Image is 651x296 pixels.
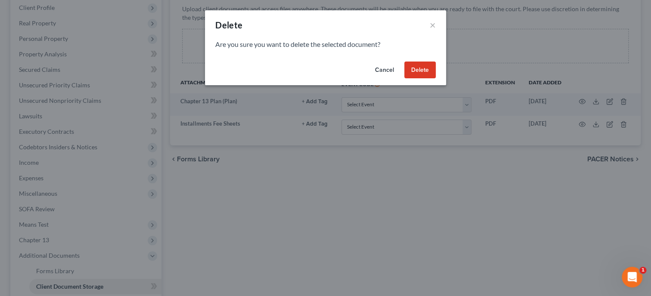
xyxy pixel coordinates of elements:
[404,62,436,79] button: Delete
[639,267,646,274] span: 1
[430,20,436,30] button: ×
[215,19,242,31] div: Delete
[622,267,642,287] iframe: Intercom live chat
[368,62,401,79] button: Cancel
[215,40,436,49] p: Are you sure you want to delete the selected document?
